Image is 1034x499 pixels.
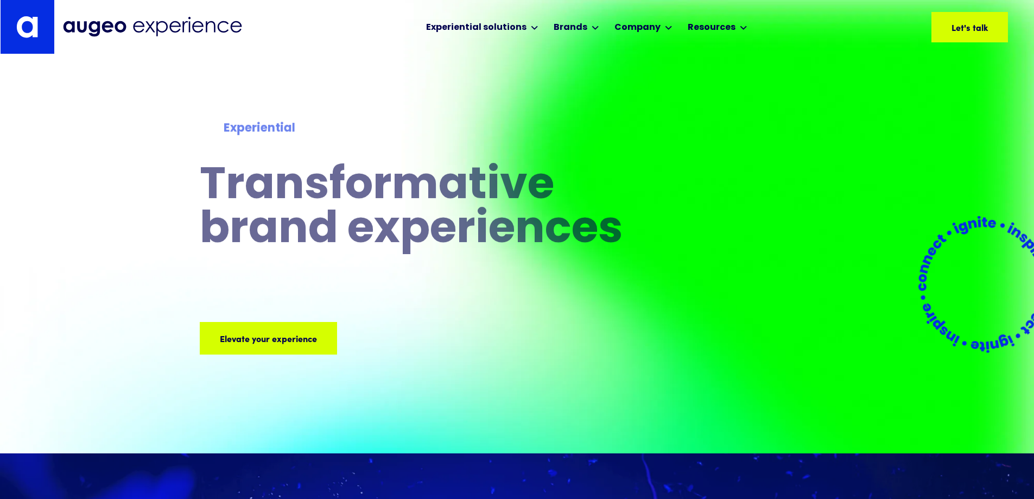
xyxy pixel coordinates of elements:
a: Elevate your experience [200,322,337,355]
div: Company [614,21,661,34]
div: Brands [554,21,587,34]
img: Augeo's "a" monogram decorative logo in white. [16,16,38,38]
div: Resources [688,21,735,34]
a: Let's talk [931,12,1008,42]
h1: Transformative brand experiences [200,165,669,252]
img: Augeo Experience business unit full logo in midnight blue. [63,17,242,37]
div: Experiential [224,119,645,137]
div: Experiential solutions [426,21,526,34]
